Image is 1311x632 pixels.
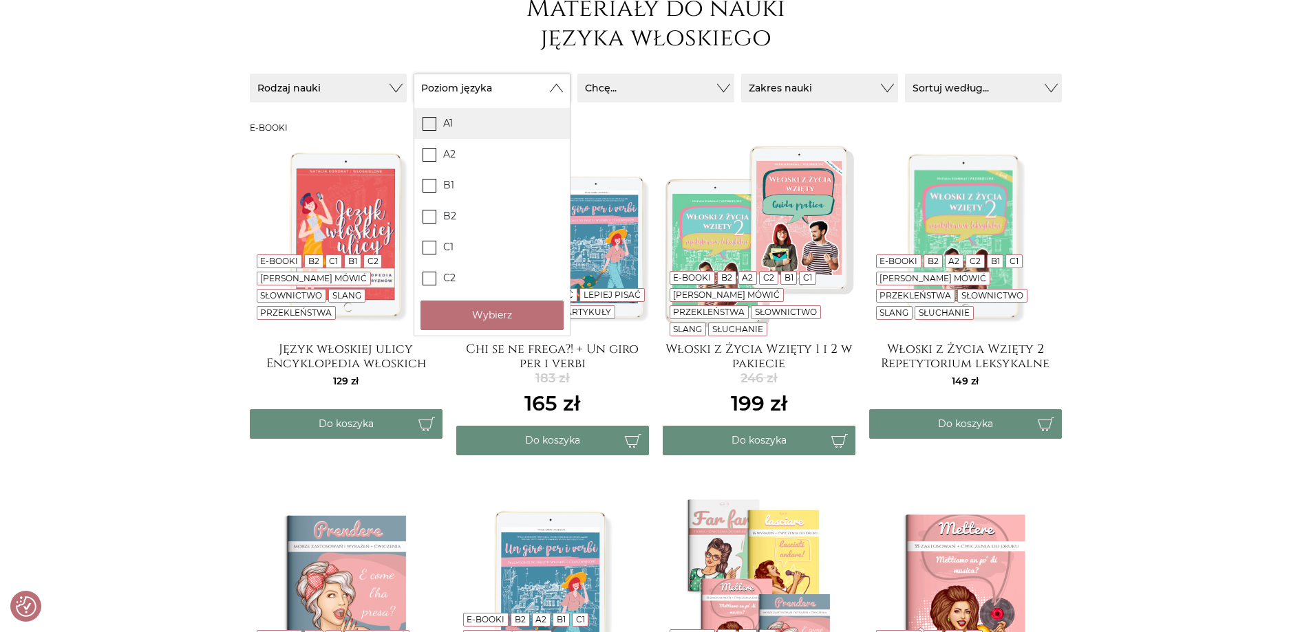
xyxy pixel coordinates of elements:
[524,388,580,419] ins: 165
[584,290,641,300] a: Lepiej pisać
[880,256,917,266] a: E-booki
[721,272,732,283] a: B2
[731,369,787,388] del: 246
[928,256,939,266] a: B2
[961,290,1023,301] a: Słownictwo
[535,614,546,624] a: A2
[467,614,504,624] a: E-booki
[763,272,774,283] a: C2
[663,426,855,455] button: Do koszyka
[803,272,812,283] a: C1
[919,307,970,318] a: Słuchanie
[250,342,443,369] a: Język włoskiej ulicy Encyklopedia włoskich wulgaryzmów
[414,170,570,201] label: B1
[557,614,566,624] a: B1
[456,426,649,455] button: Do koszyka
[663,342,855,369] a: Włoski z Życia Wzięty 1 i 2 w pakiecie
[1010,256,1019,266] a: C1
[741,74,898,102] button: Zakres nauki
[742,272,753,283] a: A2
[785,272,793,283] a: B1
[260,273,367,283] a: [PERSON_NAME] mówić
[414,74,571,102] button: Poziom języka
[948,256,959,266] a: A2
[414,108,570,139] label: A1
[515,614,526,624] a: B2
[673,272,711,283] a: E-booki
[414,232,570,263] label: C1
[880,307,908,318] a: Slang
[673,324,702,334] a: Slang
[348,256,357,266] a: B1
[456,342,649,369] a: Chi se ne frega?! + Un giro per i verbi
[332,290,361,301] a: Slang
[250,74,407,102] button: Rodzaj nauki
[755,307,817,317] a: Słownictwo
[712,324,763,334] a: Słuchanie
[420,301,564,330] button: Wybierz
[577,74,734,102] button: Chcę...
[260,256,298,266] a: E-booki
[414,139,570,170] label: A2
[414,201,570,232] label: B2
[869,342,1062,369] a: Włoski z Życia Wzięty 2 Repetytorium leksykalne
[16,596,36,617] img: Revisit consent button
[880,273,986,283] a: [PERSON_NAME] mówić
[250,409,443,439] button: Do koszyka
[260,290,322,301] a: Słownictwo
[260,307,332,318] a: Przekleństwa
[952,375,979,387] span: 149
[16,596,36,617] button: Preferencje co do zgód
[880,290,951,301] a: Przekleństwa
[414,263,570,294] label: C2
[869,409,1062,439] button: Do koszyka
[905,74,1062,102] button: Sortuj według...
[673,290,780,300] a: [PERSON_NAME] mówić
[333,375,359,387] span: 129
[991,256,1000,266] a: B1
[524,369,580,388] del: 183
[329,256,338,266] a: C1
[367,256,379,266] a: C2
[250,123,1062,133] h3: E-booki
[576,614,585,624] a: C1
[414,102,571,336] div: Rodzaj nauki
[560,307,611,317] a: Partykuły
[308,256,319,266] a: B2
[970,256,981,266] a: C2
[673,307,745,317] a: Przekleństwa
[731,388,787,419] ins: 199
